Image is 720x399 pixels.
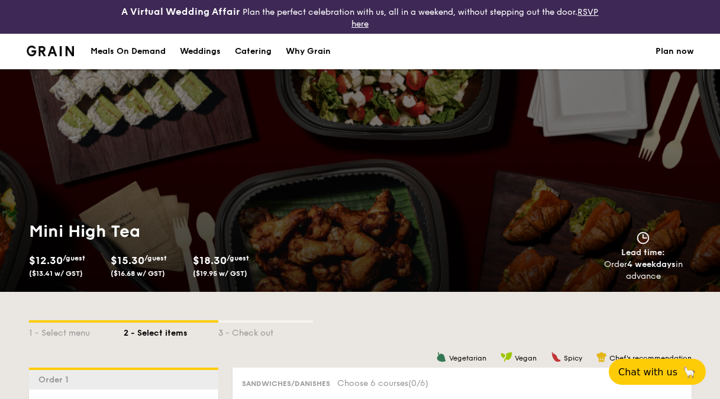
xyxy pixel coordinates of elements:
span: /guest [63,254,85,262]
strong: 4 weekdays [627,259,676,269]
div: Catering [235,34,272,69]
div: Why Grain [286,34,331,69]
h4: A Virtual Wedding Affair [121,5,240,19]
div: Order in advance [590,259,696,282]
img: icon-chef-hat.a58ddaea.svg [596,352,607,362]
div: Meals On Demand [91,34,166,69]
span: /guest [227,254,249,262]
a: Why Grain [279,34,338,69]
img: icon-vegetarian.fe4039eb.svg [436,352,447,362]
h1: Mini High Tea [29,221,356,242]
span: Sandwiches/Danishes [242,379,330,388]
div: 3 - Check out [218,323,313,339]
a: Meals On Demand [83,34,173,69]
span: Choose 6 courses [337,378,428,388]
span: Vegan [515,354,537,362]
a: Logotype [27,46,75,56]
span: $12.30 [29,254,63,267]
span: $18.30 [193,254,227,267]
span: Order 1 [38,375,73,385]
span: $15.30 [111,254,144,267]
span: Spicy [564,354,582,362]
a: Weddings [173,34,228,69]
img: Grain [27,46,75,56]
span: ($19.95 w/ GST) [193,269,247,278]
span: Lead time: [621,247,665,258]
a: Plan now [656,34,694,69]
div: 2 - Select items [124,323,218,339]
span: Chat with us [618,366,677,378]
div: 1 - Select menu [29,323,124,339]
span: /guest [144,254,167,262]
div: Weddings [180,34,221,69]
div: Plan the perfect celebration with us, all in a weekend, without stepping out the door. [120,5,600,29]
button: Chat with us🦙 [609,359,706,385]
img: icon-vegan.f8ff3823.svg [501,352,512,362]
span: (0/6) [408,378,428,388]
span: ($13.41 w/ GST) [29,269,83,278]
span: Chef's recommendation [609,354,692,362]
span: ($16.68 w/ GST) [111,269,165,278]
a: Catering [228,34,279,69]
img: icon-clock.2db775ea.svg [634,231,652,244]
img: icon-spicy.37a8142b.svg [551,352,561,362]
span: Vegetarian [449,354,486,362]
span: 🦙 [682,365,696,379]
